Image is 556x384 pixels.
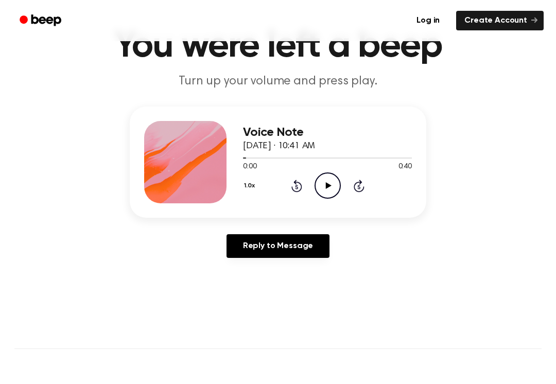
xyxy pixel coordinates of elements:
button: 1.0x [243,177,258,195]
h1: You were left a beep [14,28,542,65]
a: Beep [12,11,71,31]
span: 0:00 [243,162,256,172]
span: [DATE] · 10:41 AM [243,142,315,151]
a: Reply to Message [227,234,329,258]
span: 0:40 [398,162,412,172]
a: Log in [406,9,450,32]
h3: Voice Note [243,126,412,139]
a: Create Account [456,11,544,30]
p: Turn up your volume and press play. [80,73,476,90]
